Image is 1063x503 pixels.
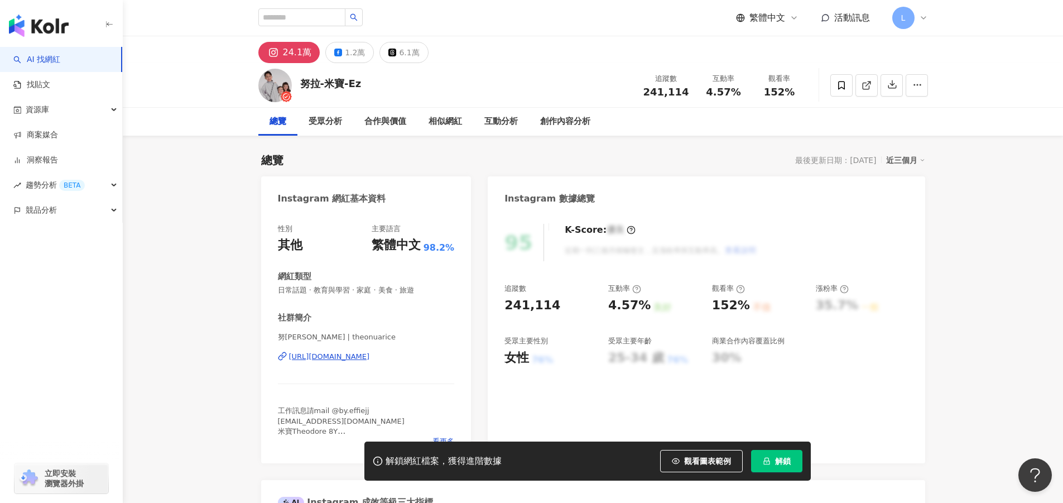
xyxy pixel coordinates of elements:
button: 觀看圖表範例 [660,450,743,472]
div: 追蹤數 [504,284,526,294]
div: Instagram 數據總覽 [504,193,595,205]
span: 競品分析 [26,198,57,223]
button: 6.1萬 [379,42,428,63]
div: 商業合作內容覆蓋比例 [712,336,785,346]
div: 1.2萬 [345,45,365,60]
button: 24.1萬 [258,42,320,63]
div: 追蹤數 [643,73,689,84]
div: 性別 [278,224,292,234]
span: 日常話題 · 教育與學習 · 家庭 · 美食 · 旅遊 [278,285,455,295]
div: 近三個月 [886,153,925,167]
a: [URL][DOMAIN_NAME] [278,352,455,362]
span: 活動訊息 [834,12,870,23]
img: KOL Avatar [258,69,292,102]
button: 解鎖 [751,450,802,472]
span: 繁體中文 [749,12,785,24]
a: 找貼文 [13,79,50,90]
div: 152% [712,297,750,314]
span: 4.57% [706,87,740,98]
span: 資源庫 [26,97,49,122]
span: 立即安裝 瀏覽器外掛 [45,468,84,488]
div: 4.57% [608,297,651,314]
div: 互動分析 [484,115,518,128]
div: 網紅類型 [278,271,311,282]
div: 觀看率 [712,284,745,294]
div: 6.1萬 [399,45,419,60]
div: 社群簡介 [278,312,311,324]
div: 241,114 [504,297,560,314]
div: 解鎖網紅檔案，獲得進階數據 [386,456,502,467]
a: searchAI 找網紅 [13,54,60,65]
a: 商案媒合 [13,130,58,141]
div: 相似網紅 [429,115,462,128]
div: 互動率 [608,284,641,294]
button: 1.2萬 [325,42,374,63]
div: 努拉-米寶-Ez [300,76,362,90]
span: 98.2% [424,242,455,254]
div: 主要語言 [372,224,401,234]
div: Instagram 網紅基本資料 [278,193,386,205]
div: 最後更新日期：[DATE] [795,156,876,165]
span: 趨勢分析 [26,173,85,198]
span: 看更多 [432,437,454,447]
span: 241,114 [643,86,689,98]
span: lock [763,457,771,465]
img: chrome extension [18,470,40,487]
div: 繁體中文 [372,237,421,254]
span: 努[PERSON_NAME] | theonuarice [278,332,455,342]
div: 受眾主要性別 [504,336,548,346]
div: 24.1萬 [283,45,312,60]
img: logo [9,15,69,37]
span: 工作訊息請mail @by.effiejj [EMAIL_ADDRESS][DOMAIN_NAME] 米寶Theodore 8Y 米果[PERSON_NAME]拉7Y 米糕 [PERSON_NA... [278,406,408,466]
div: 互動率 [703,73,745,84]
span: 152% [764,87,795,98]
span: L [901,12,906,24]
span: rise [13,181,21,189]
div: 受眾分析 [309,115,342,128]
div: 其他 [278,237,302,254]
div: 觀看率 [758,73,801,84]
div: [URL][DOMAIN_NAME] [289,352,370,362]
div: 創作內容分析 [540,115,590,128]
a: 洞察報告 [13,155,58,166]
div: 總覽 [270,115,286,128]
span: search [350,13,358,21]
div: BETA [59,180,85,191]
span: 觀看圖表範例 [684,457,731,466]
div: 漲粉率 [816,284,849,294]
a: chrome extension立即安裝 瀏覽器外掛 [15,463,108,494]
div: 女性 [504,349,529,367]
div: 受眾主要年齡 [608,336,652,346]
div: K-Score : [565,224,636,236]
div: 總覽 [261,152,283,168]
span: 解鎖 [775,457,791,466]
div: 合作與價值 [364,115,406,128]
